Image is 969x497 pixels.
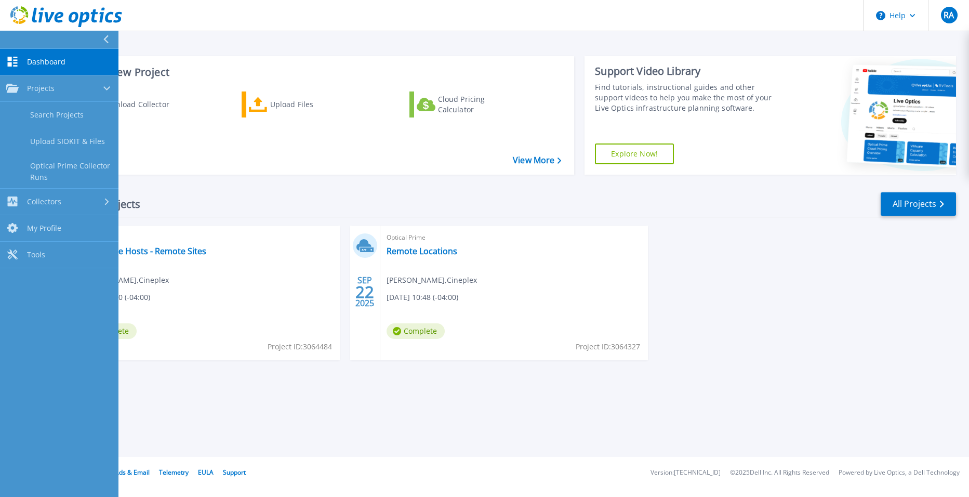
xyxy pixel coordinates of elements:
[355,287,374,296] span: 22
[223,468,246,477] a: Support
[576,341,640,352] span: Project ID: 3064327
[78,232,334,243] span: Optical Prime
[27,224,61,233] span: My Profile
[115,468,150,477] a: Ads & Email
[595,64,784,78] div: Support Video Library
[159,468,189,477] a: Telemetry
[387,323,445,339] span: Complete
[595,143,674,164] a: Explore Now!
[944,11,954,19] span: RA
[27,250,45,259] span: Tools
[730,469,829,476] li: © 2025 Dell Inc. All Rights Reserved
[78,274,169,286] span: [PERSON_NAME] , Cineplex
[513,155,561,165] a: View More
[74,91,190,117] a: Download Collector
[409,91,525,117] a: Cloud Pricing Calculator
[27,197,61,206] span: Collectors
[100,94,183,115] div: Download Collector
[881,192,956,216] a: All Projects
[387,246,457,256] a: Remote Locations
[78,246,206,256] a: Standalone Hosts - Remote Sites
[270,94,353,115] div: Upload Files
[595,82,784,113] div: Find tutorials, instructional guides and other support videos to help you make the most of your L...
[387,274,477,286] span: [PERSON_NAME] , Cineplex
[387,232,642,243] span: Optical Prime
[355,273,375,311] div: SEP 2025
[387,292,458,303] span: [DATE] 10:48 (-04:00)
[27,57,65,67] span: Dashboard
[438,94,521,115] div: Cloud Pricing Calculator
[651,469,721,476] li: Version: [TECHNICAL_ID]
[242,91,357,117] a: Upload Files
[268,341,332,352] span: Project ID: 3064484
[198,468,214,477] a: EULA
[27,84,55,93] span: Projects
[839,469,960,476] li: Powered by Live Optics, a Dell Technology
[74,67,561,78] h3: Start a New Project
